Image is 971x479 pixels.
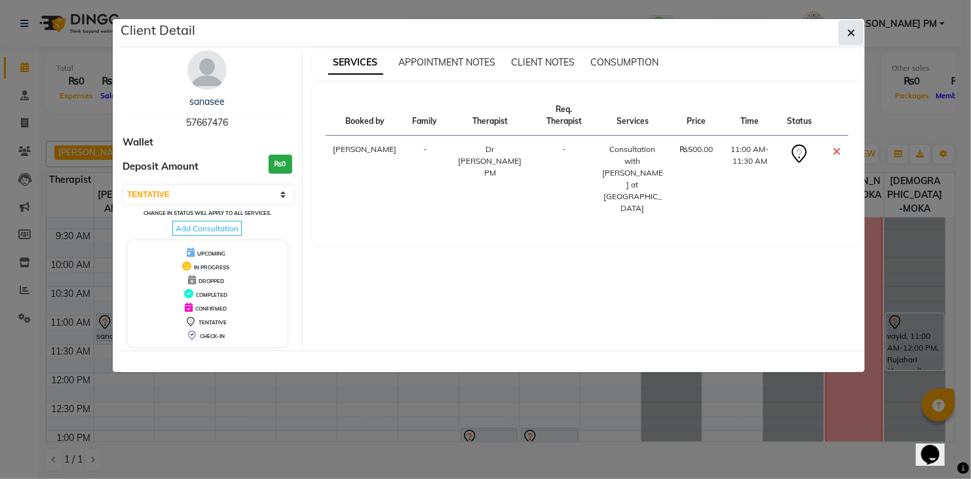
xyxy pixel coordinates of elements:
h5: Client Detail [121,20,195,40]
h3: ₨0 [269,155,292,174]
span: 57667476 [186,117,228,128]
th: Family [405,96,446,136]
span: SERVICES [328,51,383,75]
small: Change in status will apply to all services. [143,210,271,216]
span: DROPPED [199,278,224,284]
span: Wallet [123,135,153,150]
span: COMPLETED [196,292,227,298]
span: APPOINTMENT NOTES [399,56,496,68]
th: Services [594,96,672,136]
span: CHECK-IN [200,333,225,339]
th: Req. Therapist [535,96,594,136]
span: UPCOMING [197,250,225,257]
span: CONSUMPTION [591,56,659,68]
span: TENTATIVE [199,319,227,326]
span: Dr [PERSON_NAME] PM [458,144,522,178]
th: Status [779,96,820,136]
span: IN PROGRESS [194,264,229,271]
div: Consultation with [PERSON_NAME] at [GEOGRAPHIC_DATA] [601,144,664,214]
iframe: chat widget [916,427,958,466]
div: ₨500.00 [680,144,714,155]
th: Price [672,96,721,136]
th: Therapist [446,96,535,136]
span: Add Consultation [172,221,242,236]
th: Time [721,96,779,136]
th: Booked by [326,96,405,136]
td: [PERSON_NAME] [326,136,405,223]
td: - [405,136,446,223]
span: CONFIRMED [195,305,227,312]
span: Deposit Amount [123,159,199,174]
a: sanasee [189,96,225,107]
td: - [535,136,594,223]
td: 11:00 AM-11:30 AM [721,136,779,223]
span: CLIENT NOTES [512,56,575,68]
img: avatar [187,50,227,90]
